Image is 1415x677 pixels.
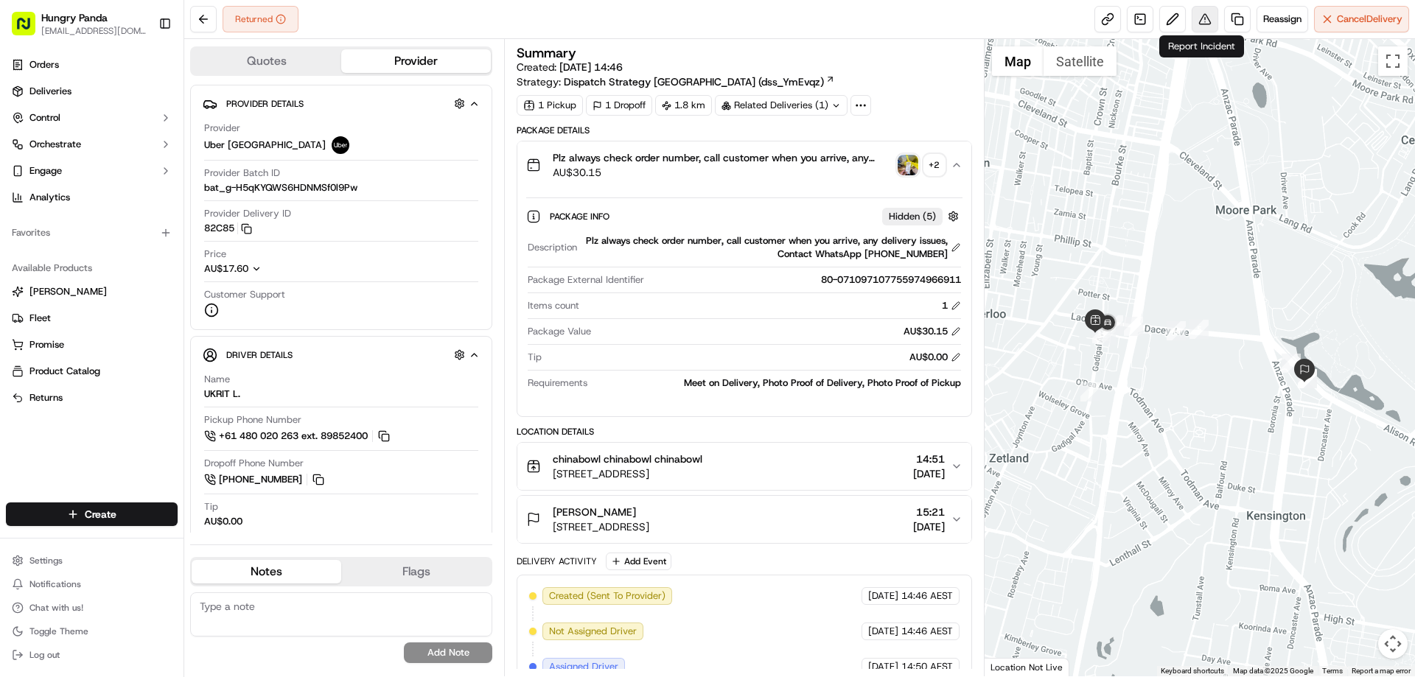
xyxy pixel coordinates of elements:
span: [DATE] [868,660,898,673]
span: Driver Details [226,349,293,361]
img: 4281594248423_2fcf9dad9f2a874258b8_72.png [31,141,57,167]
div: 5 [1189,320,1209,339]
button: Returns [6,386,178,410]
span: Name [204,373,230,386]
div: 10 [1167,321,1186,340]
span: Knowledge Base [29,329,113,344]
span: Promise [29,338,64,351]
a: Dispatch Strategy [GEOGRAPHIC_DATA] (dss_YmEvqz) [564,74,835,89]
p: Welcome 👋 [15,59,268,83]
span: • [122,228,127,240]
button: [PERSON_NAME][STREET_ADDRESS]15:21[DATE] [517,496,971,543]
a: Fleet [12,312,172,325]
div: Returned [223,6,298,32]
button: Product Catalog [6,359,178,383]
span: 14:46 AEST [901,589,953,603]
span: Chat with us! [29,602,83,614]
span: Price [204,248,226,261]
button: Toggle fullscreen view [1378,46,1408,76]
span: [STREET_ADDRESS] [553,519,649,534]
span: [PERSON_NAME] [46,228,119,240]
button: Driver Details [203,343,480,367]
a: [PERSON_NAME] [12,285,172,298]
div: 11 [1092,324,1111,343]
div: 1 Dropoff [586,95,652,116]
button: Engage [6,159,178,183]
span: 14:46 AEST [901,625,953,638]
span: [PERSON_NAME] [29,285,107,298]
button: Promise [6,333,178,357]
div: Related Deliveries (1) [715,95,848,116]
span: [PERSON_NAME] [46,268,119,280]
span: Analytics [29,191,70,204]
span: Items count [528,299,579,312]
a: Powered byPylon [104,365,178,376]
span: Uber [GEOGRAPHIC_DATA] [204,138,326,152]
button: Show satellite imagery [1044,46,1117,76]
span: 14:51 [913,452,945,466]
div: Past conversations [15,192,99,203]
button: Hidden (5) [882,207,962,225]
span: Hidden ( 5 ) [889,210,936,223]
button: Chat with us! [6,597,178,618]
span: [DATE] [868,625,898,638]
img: photo_proof_of_pickup image [898,155,918,175]
button: Fleet [6,306,178,330]
a: +61 480 020 263 ext. 89852400 [204,428,392,444]
button: Show street map [992,46,1044,76]
span: [DATE] 14:46 [559,60,623,74]
span: [DATE] [868,589,898,603]
img: Nash [15,15,44,44]
button: CancelDelivery [1314,6,1409,32]
div: AU$0.00 [909,351,961,364]
span: Notifications [29,578,81,590]
span: Reassign [1263,13,1302,26]
div: 1 Pickup [517,95,583,116]
button: photo_proof_of_pickup image+2 [898,155,945,175]
a: 💻API Documentation [119,323,242,350]
button: Provider [341,49,491,73]
div: 3 [1104,315,1123,334]
img: 1736555255976-a54dd68f-1ca7-489b-9aae-adbdc363a1c4 [29,229,41,241]
div: UKRIT L. [204,387,240,401]
a: Orders [6,53,178,77]
a: Deliveries [6,80,178,103]
span: Product Catalog [29,365,100,378]
span: chinabowl chinabowl chinabowl [553,452,702,466]
span: • [122,268,127,280]
span: 8月20日 [130,268,165,280]
div: 1 [942,299,961,312]
span: Engage [29,164,62,178]
span: [PERSON_NAME] [553,505,636,519]
img: Google [988,657,1037,676]
a: [PHONE_NUMBER] [204,471,326,488]
button: Orchestrate [6,133,178,156]
span: 14:50 AEST [901,660,953,673]
div: Package Details [517,124,971,136]
span: [DATE] [913,466,945,481]
div: Favorites [6,221,178,245]
span: [EMAIL_ADDRESS][DOMAIN_NAME] [41,25,147,37]
span: Log out [29,649,60,661]
span: Assigned Driver [549,660,618,673]
div: 💻 [125,331,136,343]
h3: Summary [517,46,576,60]
div: Start new chat [66,141,242,155]
a: Product Catalog [12,365,172,378]
div: Plz always check order number, call customer when you arrive, any delivery issues, Contact WhatsA... [517,189,971,416]
div: Location Details [517,426,971,438]
button: AU$17.60 [204,262,334,276]
div: Available Products [6,256,178,280]
span: bat_g-H5qKYQWS6HDNMSf0l9Pw [204,181,357,194]
span: Provider [204,122,240,135]
button: Plz always check order number, call customer when you arrive, any delivery issues, Contact WhatsA... [517,141,971,189]
span: Dropoff Phone Number [204,457,304,470]
span: [PHONE_NUMBER] [219,473,302,486]
div: We're available if you need us! [66,155,203,167]
div: 80-071097107755974966911 [650,273,960,287]
div: Report Incident [1159,35,1244,57]
a: Terms (opens in new tab) [1322,667,1343,675]
span: Provider Details [226,98,304,110]
div: Strategy: [517,74,835,89]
